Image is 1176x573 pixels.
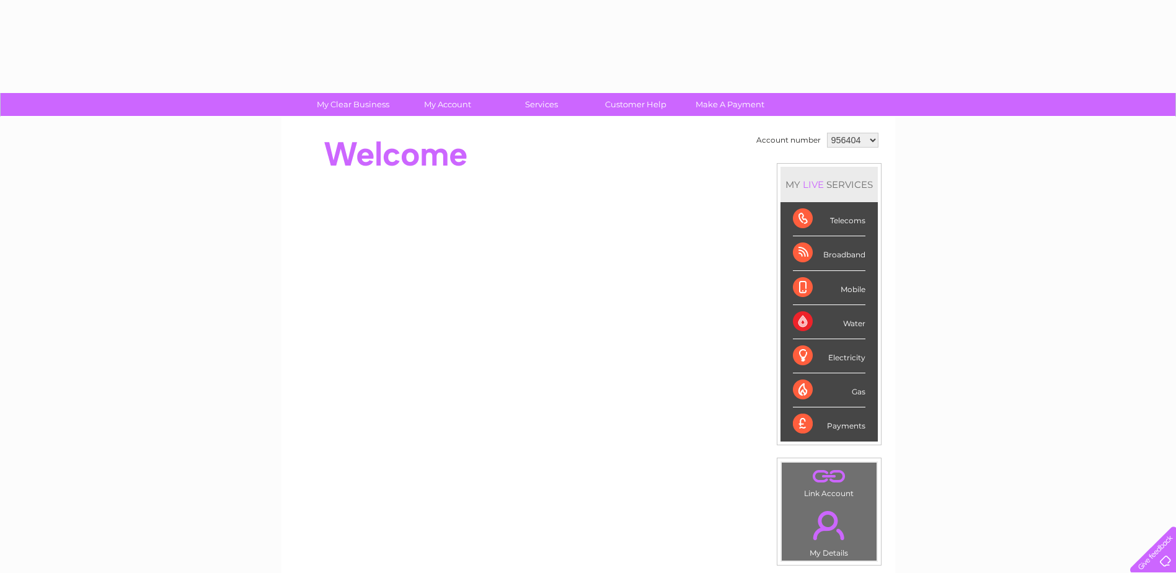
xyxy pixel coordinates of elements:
[793,305,865,339] div: Water
[785,504,873,547] a: .
[396,93,498,116] a: My Account
[781,462,877,501] td: Link Account
[793,202,865,236] div: Telecoms
[785,466,873,487] a: .
[793,407,865,441] div: Payments
[781,500,877,561] td: My Details
[793,339,865,373] div: Electricity
[793,373,865,407] div: Gas
[585,93,687,116] a: Customer Help
[490,93,593,116] a: Services
[753,130,824,151] td: Account number
[780,167,878,202] div: MY SERVICES
[679,93,781,116] a: Make A Payment
[793,271,865,305] div: Mobile
[800,179,826,190] div: LIVE
[302,93,404,116] a: My Clear Business
[793,236,865,270] div: Broadband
